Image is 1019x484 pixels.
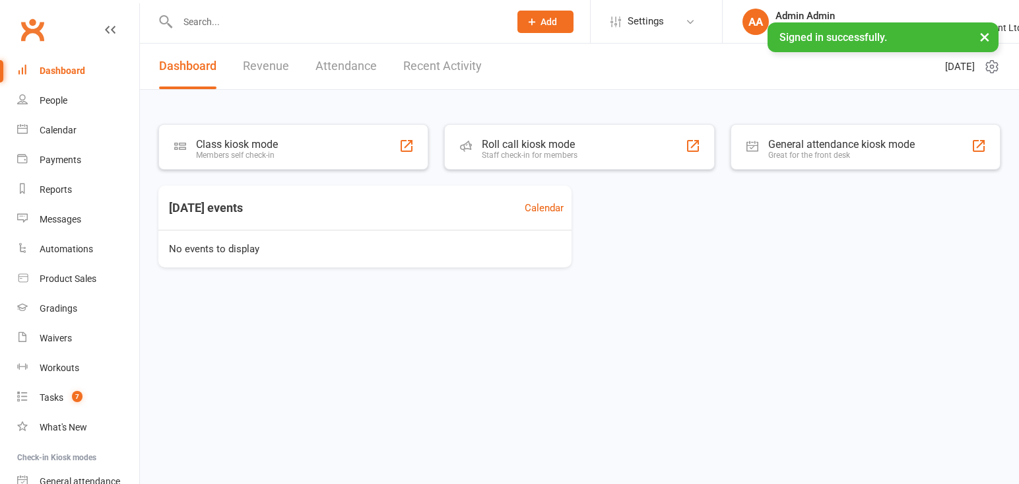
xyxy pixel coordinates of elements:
button: Add [517,11,574,33]
div: Payments [40,155,81,165]
a: Payments [17,145,139,175]
a: Recent Activity [403,44,482,89]
a: People [17,86,139,116]
div: Roll call kiosk mode [482,138,577,151]
span: Signed in successfully. [779,31,887,44]
div: Messages [40,214,81,225]
button: × [973,22,997,51]
a: Dashboard [17,56,139,86]
a: What's New [17,413,139,442]
a: Attendance [315,44,377,89]
input: Search... [174,13,500,31]
a: Automations [17,234,139,264]
a: Reports [17,175,139,205]
div: AA [742,9,769,35]
div: Calendar [40,125,77,135]
a: Calendar [525,200,564,216]
div: Automations [40,244,93,254]
span: 7 [72,391,82,402]
div: Staff check-in for members [482,151,577,160]
span: Settings [628,7,664,36]
a: Revenue [243,44,289,89]
div: No events to display [153,230,577,267]
span: [DATE] [945,59,975,75]
a: Messages [17,205,139,234]
div: Tasks [40,392,63,403]
div: Product Sales [40,273,96,284]
div: Gradings [40,303,77,314]
div: Members self check-in [196,151,278,160]
a: Gradings [17,294,139,324]
div: Class kiosk mode [196,138,278,151]
div: Dashboard [40,65,85,76]
div: Waivers [40,333,72,343]
a: Dashboard [159,44,216,89]
h3: [DATE] events [158,196,253,220]
a: Workouts [17,353,139,383]
a: Waivers [17,324,139,353]
a: Clubworx [16,13,49,46]
span: Add [541,17,557,27]
div: Reports [40,184,72,195]
a: Calendar [17,116,139,145]
a: Product Sales [17,264,139,294]
div: General attendance kiosk mode [768,138,915,151]
div: Great for the front desk [768,151,915,160]
div: What's New [40,422,87,432]
div: Workouts [40,363,79,373]
div: People [40,95,67,106]
a: Tasks 7 [17,383,139,413]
